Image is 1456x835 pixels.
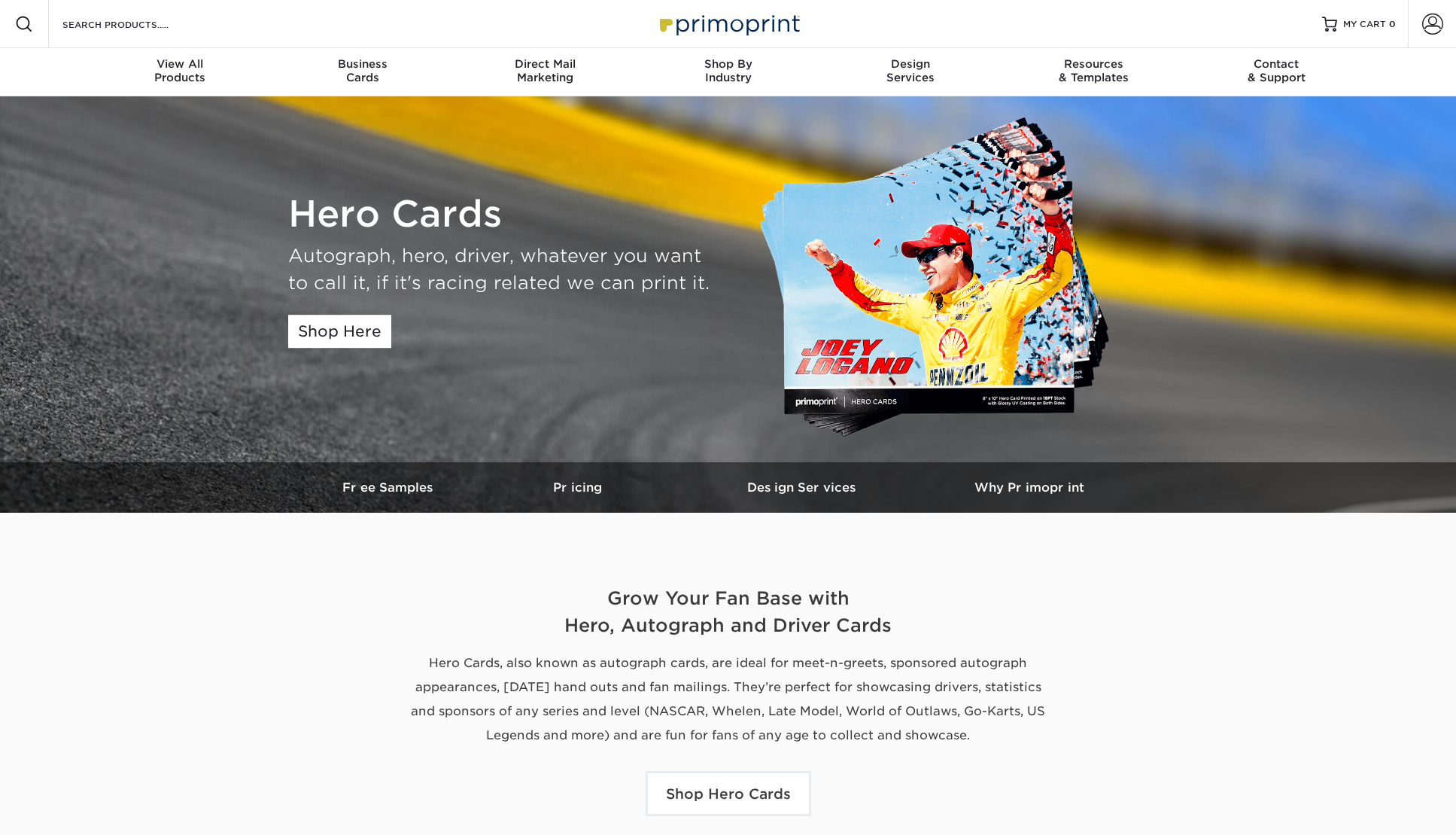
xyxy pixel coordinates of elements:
p: Hero Cards, also known as autograph cards, are ideal for meet-n-greets, sponsored autograph appea... [409,651,1048,748]
span: MY CART [1343,18,1386,31]
span: Design [819,57,1002,71]
a: Contact& Support [1185,48,1368,96]
span: Business [271,57,454,71]
a: Shop ByIndustry [637,48,819,96]
div: Products [89,57,272,84]
span: 0 [1389,19,1396,29]
a: Direct MailMarketing [454,48,637,96]
div: Industry [637,57,819,84]
div: Autograph, hero, driver, whatever you want to call it, if it's racing related we can print it. [288,242,717,297]
a: Resources& Templates [1002,48,1185,96]
div: Marketing [454,57,637,84]
h3: Free Samples [315,480,465,495]
div: Services [819,57,1002,84]
h1: Hero Cards [288,193,717,236]
span: Direct Mail [454,57,637,71]
a: Shop Hero Cards [646,771,811,816]
a: Shop Here [288,315,391,348]
div: & Templates [1002,57,1185,84]
span: Resources [1002,57,1185,71]
a: Design Services [691,462,916,513]
img: Primoprint [653,8,804,40]
a: BusinessCards [271,48,454,96]
a: Why Primoprint [916,462,1142,513]
a: Free Samples [315,462,465,513]
div: & Support [1185,57,1368,84]
h3: Pricing [465,480,691,495]
span: Contact [1185,57,1368,71]
a: Pricing [465,462,691,513]
a: DesignServices [819,48,1002,96]
div: Cards [271,57,454,84]
h3: Why Primoprint [916,480,1142,495]
h3: Design Services [691,480,916,495]
span: Shop By [637,57,819,71]
img: Custom Hero Cards [758,114,1127,444]
span: View All [89,57,272,71]
input: SEARCH PRODUCTS..... [61,15,208,33]
h2: Grow Your Fan Base with Hero, Autograph and Driver Cards [288,585,1169,639]
a: View AllProducts [89,48,272,96]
